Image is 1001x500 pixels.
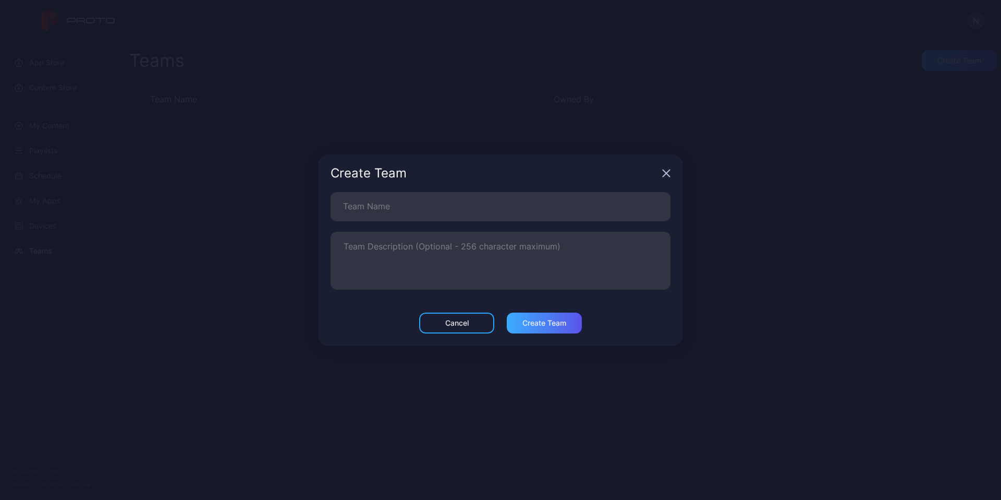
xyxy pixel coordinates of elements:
[507,313,582,334] button: Create Team
[331,192,670,221] input: Team Name
[331,167,658,180] div: Create Team
[445,319,469,327] div: Cancel
[522,319,566,327] div: Create Team
[344,243,657,279] textarea: Team Description (Optional - 256 character maximum)
[419,313,494,334] button: Cancel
